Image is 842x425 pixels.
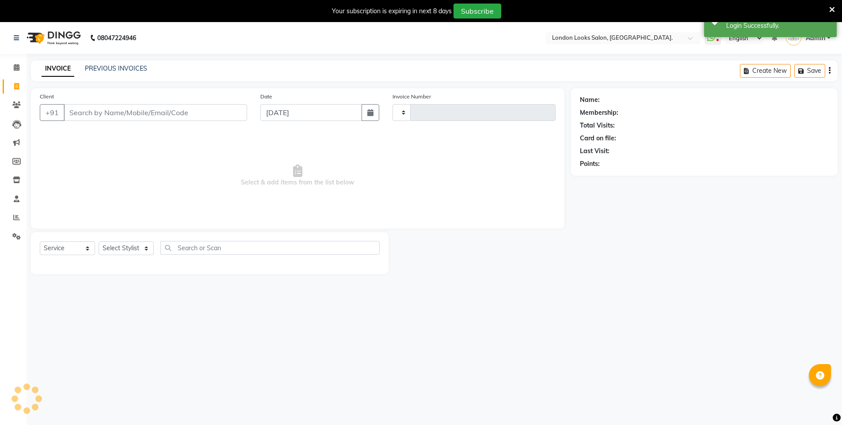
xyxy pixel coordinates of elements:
label: Client [40,93,54,101]
button: Save [794,64,825,78]
span: Admin [806,34,825,43]
label: Date [260,93,272,101]
img: Admin [786,30,801,45]
div: Name: [580,95,600,105]
button: +91 [40,104,65,121]
label: Invoice Number [392,93,431,101]
img: logo [23,26,83,50]
div: Your subscription is expiring in next 8 days [332,7,452,16]
div: Total Visits: [580,121,615,130]
button: Subscribe [453,4,501,19]
b: 08047224946 [97,26,136,50]
input: Search or Scan [160,241,380,255]
div: Login Successfully. [726,21,830,30]
div: Card on file: [580,134,616,143]
div: Membership: [580,108,618,117]
a: INVOICE [42,61,74,77]
a: PREVIOUS INVOICES [85,64,147,72]
button: Create New [740,64,791,78]
div: Last Visit: [580,147,610,156]
input: Search by Name/Mobile/Email/Code [64,104,247,121]
div: Points: [580,159,600,169]
span: Select & add items from the list below [40,132,556,220]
